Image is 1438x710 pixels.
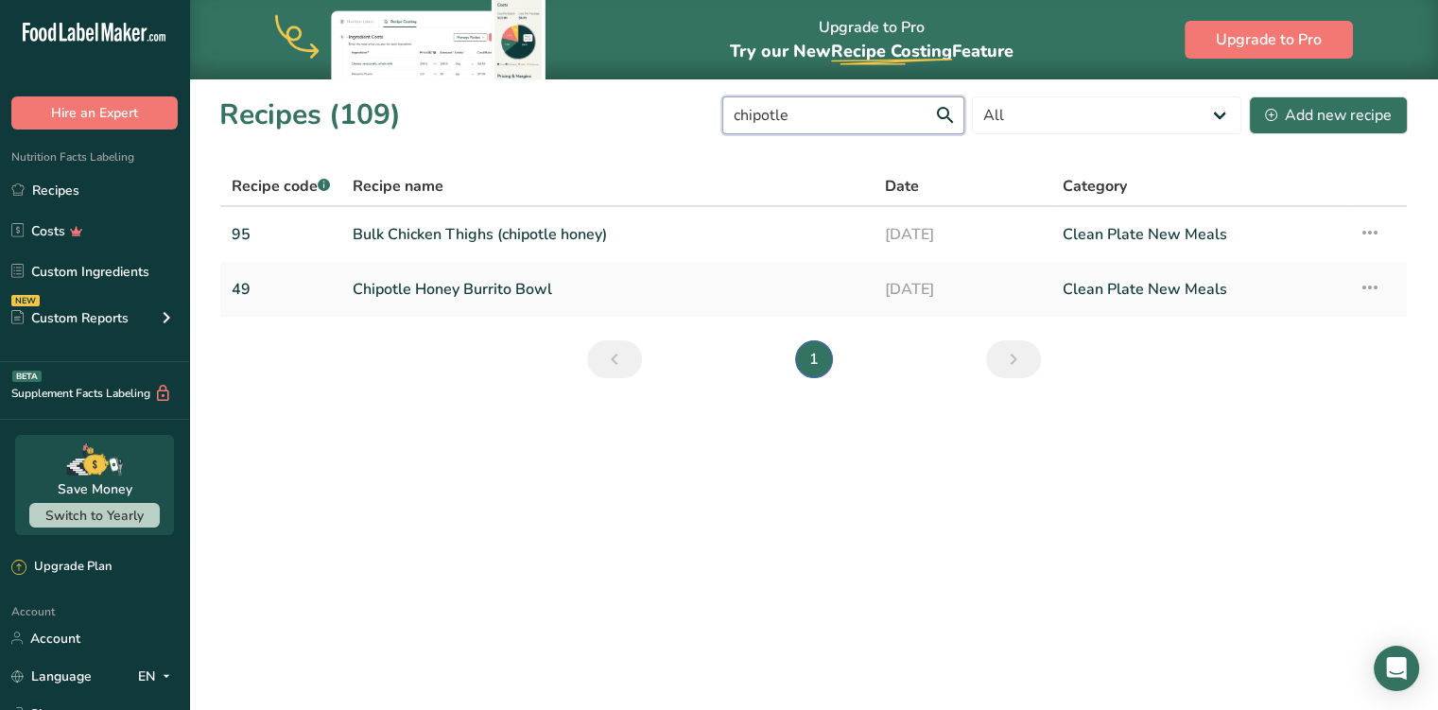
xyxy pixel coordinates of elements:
span: Upgrade to Pro [1216,28,1322,51]
button: Switch to Yearly [29,503,160,528]
div: BETA [12,371,42,382]
a: [DATE] [885,215,1040,254]
div: Upgrade Plan [11,558,112,577]
a: Chipotle Honey Burrito Bowl [353,269,862,309]
button: Add new recipe [1249,96,1408,134]
button: Upgrade to Pro [1185,21,1353,59]
button: Hire an Expert [11,96,178,130]
a: 95 [232,215,330,254]
span: Recipe Costing [831,40,952,62]
a: Next page [986,340,1041,378]
a: [DATE] [885,269,1040,309]
span: Category [1063,175,1127,198]
a: Clean Plate New Meals [1063,269,1336,309]
div: Open Intercom Messenger [1374,646,1419,691]
a: Language [11,660,92,693]
span: Try our New Feature [730,40,1014,62]
div: EN [138,665,178,687]
div: Upgrade to Pro [730,1,1014,79]
input: Search for recipe [722,96,964,134]
a: Previous page [587,340,642,378]
div: Save Money [58,479,132,499]
div: Custom Reports [11,308,129,328]
span: Recipe name [353,175,443,198]
div: NEW [11,295,40,306]
a: 49 [232,269,330,309]
h1: Recipes (109) [219,94,401,136]
div: Add new recipe [1265,104,1392,127]
a: Clean Plate New Meals [1063,215,1336,254]
a: Bulk Chicken Thighs (chipotle honey) [353,215,862,254]
span: Recipe code [232,176,330,197]
span: Date [885,175,919,198]
span: Switch to Yearly [45,507,144,525]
